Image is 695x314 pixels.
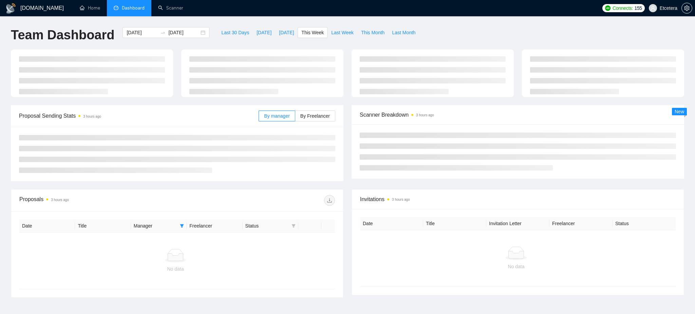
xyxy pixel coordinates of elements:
button: This Month [357,27,388,38]
input: End date [168,29,199,36]
img: upwork-logo.png [605,5,611,11]
span: user [651,6,655,11]
a: searchScanner [158,5,183,11]
span: This Week [301,29,324,36]
button: Last Week [327,27,357,38]
input: Start date [127,29,157,36]
span: Scanner Breakdown [360,111,676,119]
span: filter [179,221,185,231]
a: homeHome [80,5,100,11]
a: setting [681,5,692,11]
span: [DATE] [279,29,294,36]
button: Last Month [388,27,419,38]
button: This Week [298,27,327,38]
span: By Freelancer [300,113,330,119]
th: Status [613,217,676,230]
th: Title [75,219,131,233]
span: to [160,30,166,35]
span: Manager [134,222,177,230]
span: Last 30 Days [221,29,249,36]
span: Dashboard [122,5,145,11]
span: swap-right [160,30,166,35]
span: This Month [361,29,384,36]
span: Status [245,222,289,230]
span: By manager [264,113,289,119]
h1: Team Dashboard [11,27,114,43]
img: logo [5,3,16,14]
button: [DATE] [253,27,275,38]
div: Proposals [19,195,177,206]
span: Connects: [613,4,633,12]
button: Last 30 Days [218,27,253,38]
button: [DATE] [275,27,298,38]
span: setting [682,5,692,11]
time: 3 hours ago [51,198,69,202]
th: Date [19,219,75,233]
span: Last Month [392,29,415,36]
th: Freelancer [549,217,613,230]
div: No data [365,263,667,270]
span: 155 [634,4,642,12]
time: 3 hours ago [416,113,434,117]
button: setting [681,3,692,14]
div: No data [25,265,326,273]
span: Last Week [331,29,354,36]
th: Title [423,217,486,230]
span: Proposal Sending Stats [19,112,259,120]
span: [DATE] [257,29,271,36]
time: 3 hours ago [392,198,410,201]
th: Invitation Letter [486,217,549,230]
span: filter [180,224,184,228]
th: Date [360,217,423,230]
span: Invitations [360,195,676,203]
span: filter [290,221,297,231]
th: Manager [131,219,187,233]
span: New [675,109,684,114]
time: 3 hours ago [83,115,101,118]
span: dashboard [114,5,118,10]
th: Freelancer [187,219,242,233]
span: filter [292,224,296,228]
